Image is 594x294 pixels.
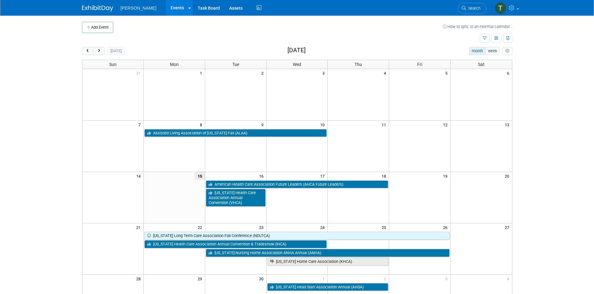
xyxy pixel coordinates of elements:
[445,275,450,282] span: 3
[136,223,143,231] span: 21
[287,47,306,54] h2: [DATE]
[136,275,143,282] span: 28
[458,3,486,14] a: Search
[199,121,205,128] span: 8
[232,62,239,67] span: Tue
[138,121,143,128] span: 7
[322,69,327,77] span: 3
[504,121,512,128] span: 13
[199,69,205,77] span: 1
[381,223,389,231] span: 25
[82,5,113,12] img: ExhibitDay
[506,69,512,77] span: 6
[258,275,266,282] span: 30
[503,47,512,55] button: myCustomButton
[442,223,450,231] span: 26
[136,69,143,77] span: 31
[495,2,506,14] img: Traci Varon
[261,69,266,77] span: 2
[504,223,512,231] span: 27
[261,121,266,128] span: 9
[267,283,389,291] a: [US_STATE] Head Start Association Annual (AHSA)
[206,189,266,207] a: [US_STATE] Health Care Association Annual Convention (VHCA)
[206,180,389,189] a: American Health Care Association Future Leaders (AHCA Future Leaders)
[381,172,389,180] span: 18
[322,275,327,282] span: 1
[445,69,450,77] span: 5
[442,172,450,180] span: 19
[355,62,362,67] span: Thu
[466,6,481,11] span: Search
[93,47,105,55] button: next
[505,49,509,53] i: Personalize Calendar
[108,47,124,55] button: [DATE]
[485,47,500,55] button: week
[320,223,327,231] span: 24
[82,47,94,55] button: prev
[443,24,512,29] a: How to sync to an external calendar...
[206,249,450,257] a: [US_STATE] Nursing Home Association ANHA Annual (ANHA)
[197,275,205,282] span: 29
[293,62,301,67] span: Wed
[506,275,512,282] span: 4
[170,62,179,67] span: Mon
[258,172,266,180] span: 16
[195,172,205,180] span: 15
[383,69,389,77] span: 4
[469,47,485,55] button: month
[144,232,450,240] a: [US_STATE] Long Term Care Association Fall Conference (NDLTCA)
[267,258,389,266] a: [US_STATE] Home Care Association (KHCA)
[121,6,157,11] span: [PERSON_NAME]
[478,62,485,67] span: Sat
[504,172,512,180] span: 20
[442,121,450,128] span: 12
[320,172,327,180] span: 17
[144,129,327,137] a: Assisted Living Association of [US_STATE] Fall (ALAA)
[258,223,266,231] span: 23
[381,121,389,128] span: 11
[109,62,117,67] span: Sun
[136,172,143,180] span: 14
[383,275,389,282] span: 2
[197,223,205,231] span: 22
[82,22,113,33] button: Add Event
[320,121,327,128] span: 10
[144,240,327,248] a: [US_STATE] Health Care Association Annual Convention & Tradeshow (IHCA)
[417,62,422,67] span: Fri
